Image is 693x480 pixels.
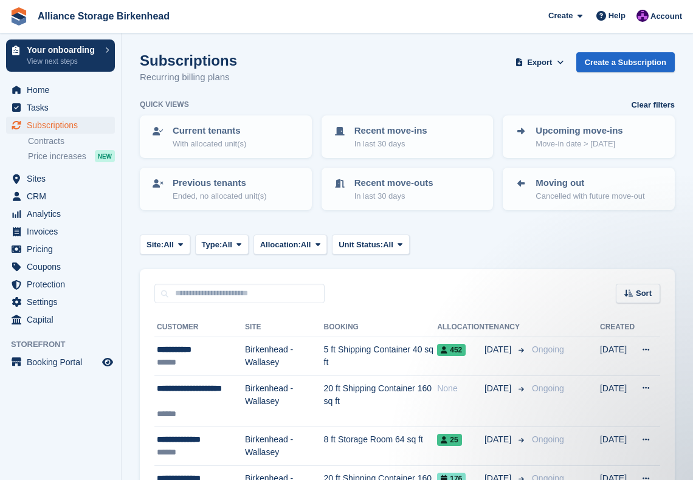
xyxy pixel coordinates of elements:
[245,318,324,337] th: Site
[195,235,249,255] button: Type: All
[536,190,644,202] p: Cancelled with future move-out
[27,241,100,258] span: Pricing
[631,99,675,111] a: Clear filters
[27,276,100,293] span: Protection
[650,10,682,22] span: Account
[6,311,115,328] a: menu
[513,52,567,72] button: Export
[173,176,267,190] p: Previous tenants
[576,52,675,72] a: Create a Subscription
[154,318,245,337] th: Customer
[484,382,514,395] span: [DATE]
[437,344,466,356] span: 452
[504,117,674,157] a: Upcoming move-ins Move-in date > [DATE]
[536,138,622,150] p: Move-in date > [DATE]
[600,318,635,337] th: Created
[202,239,222,251] span: Type:
[6,99,115,116] a: menu
[140,52,237,69] h1: Subscriptions
[354,190,433,202] p: In last 30 days
[10,7,28,26] img: stora-icon-8386f47178a22dfd0bd8f6a31ec36ba5ce8667c1dd55bd0f319d3a0aa187defe.svg
[253,235,328,255] button: Allocation: All
[140,99,189,110] h6: Quick views
[323,169,492,209] a: Recent move-outs In last 30 days
[6,188,115,205] a: menu
[532,434,564,444] span: Ongoing
[536,124,622,138] p: Upcoming move-ins
[27,99,100,116] span: Tasks
[245,427,324,466] td: Birkenhead - Wallasey
[548,10,573,22] span: Create
[354,138,427,150] p: In last 30 days
[11,338,121,351] span: Storefront
[6,258,115,275] a: menu
[437,434,461,446] span: 25
[437,318,484,337] th: Allocation
[332,235,409,255] button: Unit Status: All
[95,150,115,162] div: NEW
[532,345,564,354] span: Ongoing
[301,239,311,251] span: All
[484,343,514,356] span: [DATE]
[6,293,115,310] a: menu
[28,151,86,162] span: Price increases
[27,117,100,134] span: Subscriptions
[6,241,115,258] a: menu
[164,239,174,251] span: All
[27,56,99,67] p: View next steps
[27,81,100,98] span: Home
[323,117,492,157] a: Recent move-ins In last 30 days
[324,318,438,337] th: Booking
[27,205,100,222] span: Analytics
[536,176,644,190] p: Moving out
[27,170,100,187] span: Sites
[27,188,100,205] span: CRM
[6,170,115,187] a: menu
[141,117,311,157] a: Current tenants With allocated unit(s)
[484,318,527,337] th: Tenancy
[527,57,552,69] span: Export
[609,10,626,22] span: Help
[28,135,115,147] a: Contracts
[173,124,246,138] p: Current tenants
[339,239,383,251] span: Unit Status:
[6,117,115,134] a: menu
[324,375,438,427] td: 20 ft Shipping Container 160 sq ft
[140,235,190,255] button: Site: All
[28,149,115,163] a: Price increases NEW
[6,223,115,240] a: menu
[173,138,246,150] p: With allocated unit(s)
[100,355,115,369] a: Preview store
[600,337,635,376] td: [DATE]
[6,205,115,222] a: menu
[33,6,174,26] a: Alliance Storage Birkenhead
[173,190,267,202] p: Ended, no allocated unit(s)
[324,337,438,376] td: 5 ft Shipping Container 40 sq ft
[27,293,100,310] span: Settings
[140,70,237,84] p: Recurring billing plans
[245,375,324,427] td: Birkenhead - Wallasey
[27,311,100,328] span: Capital
[27,223,100,240] span: Invoices
[600,375,635,427] td: [DATE]
[6,354,115,371] a: menu
[636,287,652,300] span: Sort
[147,239,164,251] span: Site:
[27,46,99,54] p: Your onboarding
[245,337,324,376] td: Birkenhead - Wallasey
[141,169,311,209] a: Previous tenants Ended, no allocated unit(s)
[222,239,232,251] span: All
[6,39,115,72] a: Your onboarding View next steps
[383,239,393,251] span: All
[437,382,484,395] div: None
[324,427,438,466] td: 8 ft Storage Room 64 sq ft
[484,433,514,446] span: [DATE]
[504,169,674,209] a: Moving out Cancelled with future move-out
[27,354,100,371] span: Booking Portal
[354,176,433,190] p: Recent move-outs
[532,383,564,393] span: Ongoing
[636,10,649,22] img: Romilly Norton
[600,427,635,466] td: [DATE]
[27,258,100,275] span: Coupons
[260,239,301,251] span: Allocation:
